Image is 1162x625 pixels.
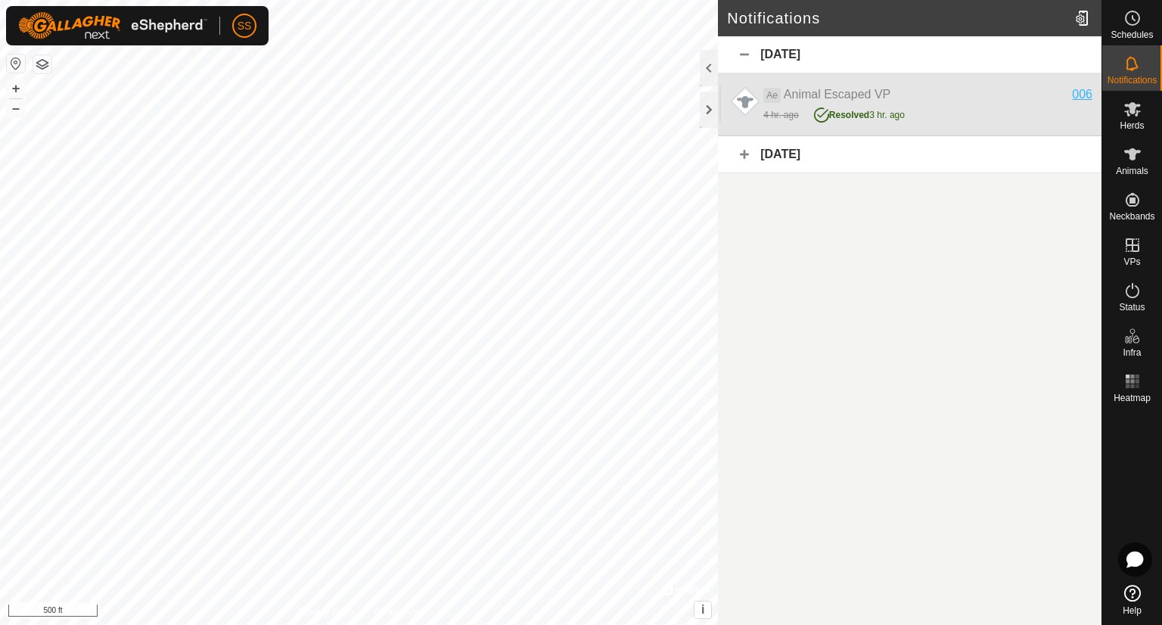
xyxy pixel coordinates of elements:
span: Heatmap [1114,393,1151,403]
div: [DATE] [718,136,1101,173]
div: 3 hr. ago [814,104,905,122]
span: Animal Escaped VP [784,88,890,101]
span: i [701,603,704,616]
a: Contact Us [374,605,418,619]
a: Privacy Policy [300,605,356,619]
span: Status [1119,303,1145,312]
span: Infra [1123,348,1141,357]
span: Resolved [829,110,869,120]
span: VPs [1123,257,1140,266]
span: Herds [1120,121,1144,130]
div: [DATE] [718,36,1101,73]
span: Ae [763,88,781,103]
span: SS [238,18,252,34]
span: Animals [1116,166,1148,176]
button: Map Layers [33,55,51,73]
span: Neckbands [1109,212,1154,221]
div: 4 hr. ago [763,108,799,122]
div: 006 [1072,86,1092,104]
button: i [694,602,711,618]
button: – [7,99,25,117]
a: Help [1102,579,1162,621]
span: Notifications [1108,76,1157,85]
button: + [7,79,25,98]
span: Help [1123,606,1142,615]
img: Gallagher Logo [18,12,207,39]
span: Schedules [1111,30,1153,39]
button: Reset Map [7,54,25,73]
h2: Notifications [727,9,1069,27]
